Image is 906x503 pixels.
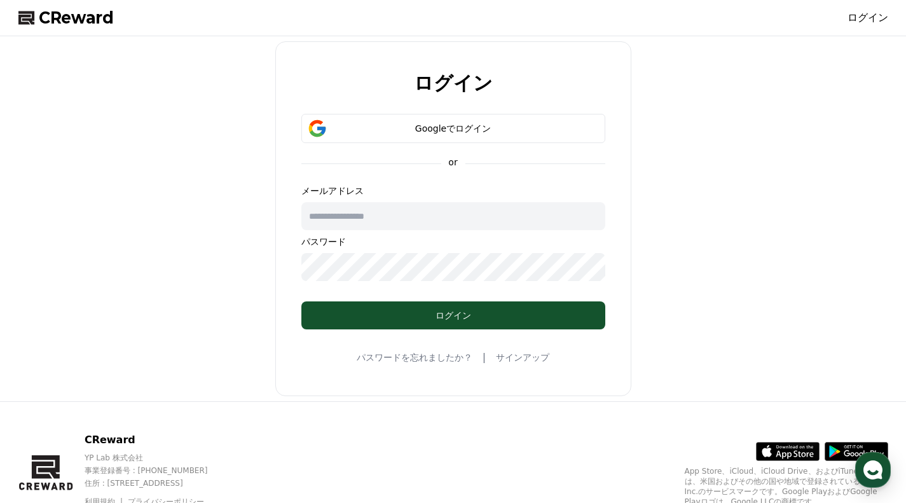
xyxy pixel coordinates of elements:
[848,10,888,25] a: ログイン
[483,350,486,365] span: |
[301,184,605,197] p: メールアドレス
[327,309,580,322] div: ログイン
[85,465,233,476] p: 事業登録番号 : [PHONE_NUMBER]
[85,453,233,463] p: YP Lab 株式会社
[39,8,114,28] span: CReward
[85,478,233,488] p: 住所 : [STREET_ADDRESS]
[496,351,549,364] a: サインアップ
[301,301,605,329] button: ログイン
[320,122,587,135] div: Googleでログイン
[441,156,465,169] p: or
[301,235,605,248] p: パスワード
[18,8,114,28] a: CReward
[85,432,233,448] p: CReward
[301,114,605,143] button: Googleでログイン
[357,351,472,364] a: パスワードを忘れましたか？
[414,72,493,93] h2: ログイン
